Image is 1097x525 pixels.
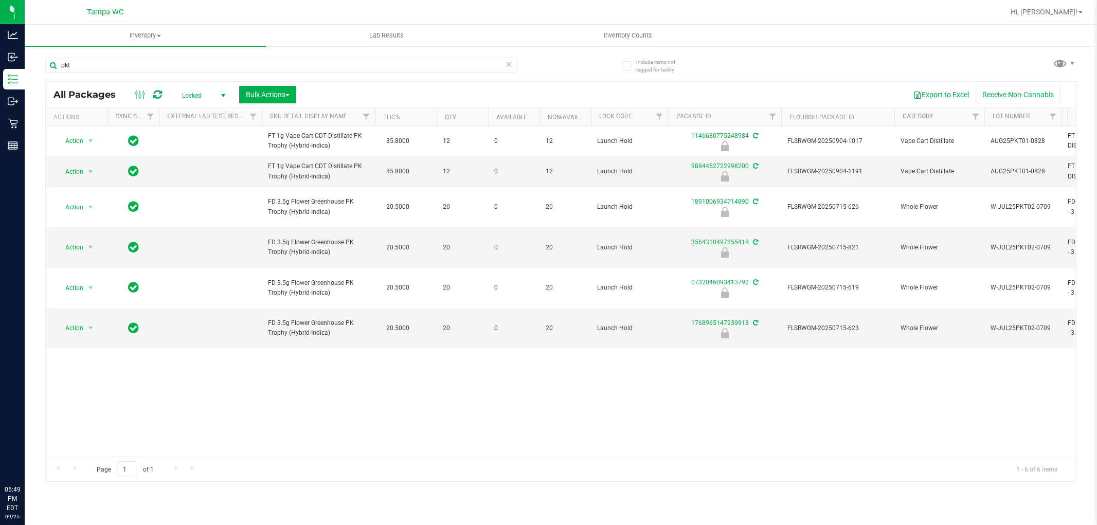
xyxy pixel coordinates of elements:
[443,136,482,146] span: 12
[546,167,585,176] span: 12
[128,280,139,295] span: In Sync
[901,167,978,176] span: Vape Cart Distillate
[494,283,533,293] span: 0
[8,140,18,151] inline-svg: Reports
[691,319,749,327] a: 1768965147939913
[84,200,97,214] span: select
[381,321,415,336] span: 20.5000
[45,58,517,73] input: Search Package ID, Item Name, SKU, Lot or Part Number...
[494,243,533,252] span: 0
[667,328,783,338] div: Launch Hold
[991,323,1055,333] span: W-JUL25PKT02-0709
[56,200,84,214] span: Action
[84,281,97,295] span: select
[787,136,888,146] span: FLSRWGM-20250904-1017
[8,96,18,106] inline-svg: Outbound
[245,108,262,125] a: Filter
[268,278,369,298] span: FD 3.5g Flower Greenhouse PK Trophy (Hybrid-Indica)
[239,86,296,103] button: Bulk Actions
[991,167,1055,176] span: AUG25PKT01-0828
[355,31,418,40] span: Lab Results
[967,108,984,125] a: Filter
[246,90,290,99] span: Bulk Actions
[787,283,888,293] span: FLSRWGM-20250715-619
[597,283,662,293] span: Launch Hold
[1045,108,1062,125] a: Filter
[907,86,976,103] button: Export to Excel
[84,240,97,255] span: select
[128,200,139,214] span: In Sync
[118,461,136,477] input: 1
[787,243,888,252] span: FLSRWGM-20250715-821
[590,31,666,40] span: Inventory Counts
[546,283,585,293] span: 20
[358,108,375,125] a: Filter
[142,108,159,125] a: Filter
[506,58,513,71] span: Clear
[381,200,415,214] span: 20.5000
[128,134,139,148] span: In Sync
[268,197,369,216] span: FD 3.5g Flower Greenhouse PK Trophy (Hybrid-Indica)
[381,280,415,295] span: 20.5000
[88,461,162,477] span: Page of 1
[597,243,662,252] span: Launch Hold
[445,114,456,121] a: Qty
[84,134,97,148] span: select
[901,136,978,146] span: Vape Cart Distillate
[667,247,783,258] div: Launch Hold
[991,136,1055,146] span: AUG25PKT01-0828
[901,202,978,212] span: Whole Flower
[636,58,688,74] span: Include items not tagged for facility
[691,239,749,246] a: 3564310497255418
[167,113,248,120] a: External Lab Test Result
[667,141,783,151] div: Launch Hold
[976,86,1060,103] button: Receive Non-Cannabis
[901,323,978,333] span: Whole Flower
[5,485,20,513] p: 05:49 PM EDT
[494,323,533,333] span: 0
[128,164,139,178] span: In Sync
[667,207,783,217] div: Launch Hold
[546,243,585,252] span: 20
[789,114,854,121] a: Flourish Package ID
[901,243,978,252] span: Whole Flower
[268,318,369,338] span: FD 3.5g Flower Greenhouse PK Trophy (Hybrid-Indica)
[597,202,662,212] span: Launch Hold
[667,287,783,298] div: Launch Hold
[84,165,97,179] span: select
[546,323,585,333] span: 20
[599,113,632,120] a: Lock Code
[676,113,711,120] a: Package ID
[10,443,41,474] iframe: Resource center
[494,136,533,146] span: 0
[8,52,18,62] inline-svg: Inbound
[751,279,758,286] span: Sync from Compliance System
[84,321,97,335] span: select
[691,198,749,205] a: 1891006934714890
[597,167,662,176] span: Launch Hold
[651,108,668,125] a: Filter
[751,132,758,139] span: Sync from Compliance System
[443,167,482,176] span: 12
[993,113,1030,120] a: Lot Number
[751,198,758,205] span: Sync from Compliance System
[56,321,84,335] span: Action
[443,323,482,333] span: 20
[548,114,594,121] a: Non-Available
[691,279,749,286] a: 0732046093413792
[903,113,933,120] a: Category
[597,136,662,146] span: Launch Hold
[667,171,783,182] div: Launch Hold
[56,134,84,148] span: Action
[53,114,103,121] div: Actions
[128,240,139,255] span: In Sync
[787,202,888,212] span: FLSRWGM-20250715-626
[8,30,18,40] inline-svg: Analytics
[116,113,155,120] a: Sync Status
[787,323,888,333] span: FLSRWGM-20250715-623
[443,243,482,252] span: 20
[787,167,888,176] span: FLSRWGM-20250904-1191
[383,114,400,121] a: THC%
[30,441,43,454] iframe: Resource center unread badge
[991,202,1055,212] span: W-JUL25PKT02-0709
